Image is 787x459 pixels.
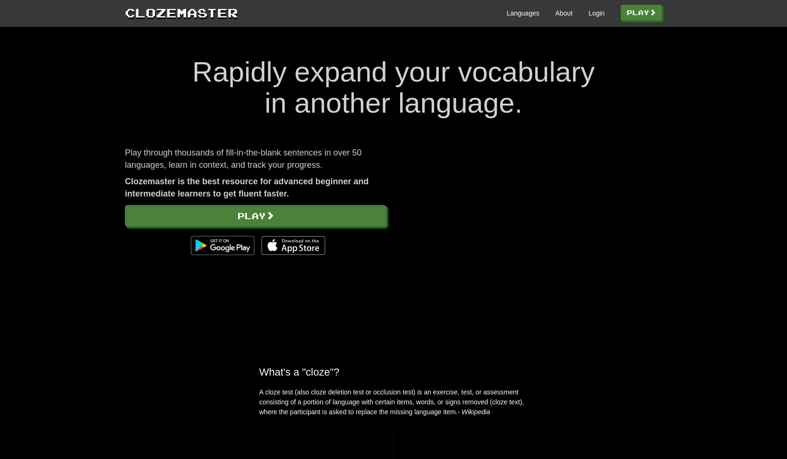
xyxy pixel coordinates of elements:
h2: What's a "cloze"? [259,366,528,378]
p: A cloze test (also cloze deletion test or occlusion test) is an exercise, test, or assessment con... [259,387,528,417]
a: About [555,8,573,18]
strong: Clozemaster is the best resource for advanced beginner and intermediate learners to get fluent fa... [125,177,369,198]
a: Login [589,8,605,18]
em: - Wikipedia [458,408,490,416]
a: Clozemaster [125,4,238,21]
a: Languages [507,8,539,18]
img: Download_on_the_App_Store_Badge_US-UK_135x40-25178aeef6eb6b83b96f5f2d004eda3bffbb37122de64afbaef7... [262,236,325,255]
p: Play through thousands of fill-in-the-blank sentences in over 50 languages, learn in context, and... [125,147,386,171]
img: Get it on Google Play [186,231,259,260]
a: Play [125,205,386,227]
a: Play [621,5,662,21]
